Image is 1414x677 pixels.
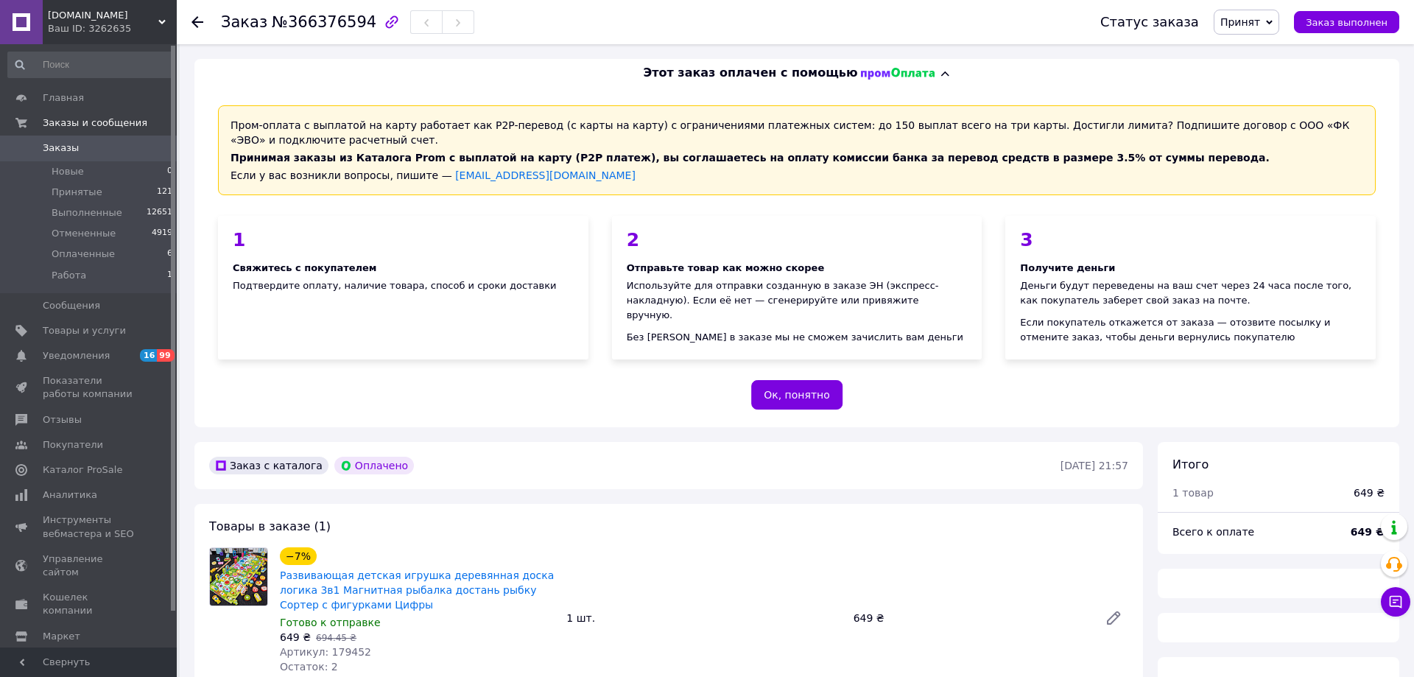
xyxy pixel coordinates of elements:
span: Кошелек компании [43,591,136,617]
span: Сообщения [43,299,100,312]
span: 6 [167,248,172,261]
span: Заказы и сообщения [43,116,147,130]
span: Артикул: 179452 [280,646,371,658]
div: Заказ с каталога [209,457,328,474]
span: Получите деньги [1020,262,1115,273]
span: 16 [140,349,157,362]
span: 12651 [147,206,172,220]
div: −7% [280,547,317,565]
span: Отмененные [52,227,116,240]
span: Управление сайтом [43,553,136,579]
button: Чат с покупателем [1381,587,1410,617]
div: 1 шт. [560,608,847,628]
div: 1 [233,231,574,249]
span: Остаток: 2 [280,661,338,673]
div: 3 [1020,231,1361,249]
span: 1 [167,269,172,282]
span: Итого [1172,457,1209,471]
span: Новые [52,165,84,178]
b: 649 ₴ [1351,526,1385,538]
span: Товары в заказе (1) [209,519,331,533]
a: Развивающая детская игрушка деревянная доска логика 3в1 Магнитная рыбалка достань рыбку Сортер с ... [280,569,554,611]
a: Редактировать [1099,603,1128,633]
span: 1 товар [1172,487,1214,499]
span: Выполненные [52,206,122,220]
span: Принятые [52,186,102,199]
span: Заказы [43,141,79,155]
span: 0 [167,165,172,178]
div: 649 ₴ [848,608,1093,628]
button: Заказ выполнен [1294,11,1399,33]
div: Подтвердите оплату, наличие товара, способ и сроки доставки [218,216,588,359]
span: Инструменты вебмастера и SEO [43,513,136,540]
div: Если покупатель откажется от заказа — отозвите посылку и отмените заказ, чтобы деньги вернулись п... [1020,315,1361,345]
img: Развивающая детская игрушка деревянная доска логика 3в1 Магнитная рыбалка достань рыбку Сортер с ... [210,548,267,606]
span: 4919 [152,227,172,240]
span: Показатели работы компании [43,374,136,401]
div: Деньги будут переведены на ваш счет через 24 часа после того, как покупатель заберет свой заказ н... [1020,278,1361,308]
span: Товары и услуги [43,324,126,337]
button: Ок, понятно [751,380,843,410]
span: Уведомления [43,349,110,362]
span: Заказ [221,13,267,31]
span: Свяжитесь с покупателем [233,262,376,273]
span: Маркет [43,630,80,643]
span: Покупатели [43,438,103,452]
span: Каталог ProSale [43,463,122,477]
div: 2 [627,231,968,249]
input: Поиск [7,52,174,78]
div: Оплачено [334,457,414,474]
span: Всего к оплате [1172,526,1254,538]
span: Готово к отправке [280,617,381,628]
span: Оплаченные [52,248,115,261]
span: Аналитика [43,488,97,502]
span: Отзывы [43,413,82,427]
span: imne.com.ua [48,9,158,22]
span: Работа [52,269,86,282]
div: Без [PERSON_NAME] в заказе мы не сможем зачислить вам деньги [627,330,968,345]
span: Принят [1220,16,1260,28]
a: [EMAIL_ADDRESS][DOMAIN_NAME] [455,169,636,181]
span: Заказ выполнен [1306,17,1387,28]
div: 649 ₴ [1354,485,1385,500]
div: Ваш ID: 3262635 [48,22,177,35]
span: Главная [43,91,84,105]
div: Вернуться назад [191,15,203,29]
div: Пром-оплата с выплатой на карту работает как P2P-перевод (с карты на карту) с ограничениями плате... [218,105,1376,195]
div: Если у вас возникли вопросы, пишите — [231,168,1363,183]
span: 99 [157,349,174,362]
span: Отправьте товар как можно скорее [627,262,825,273]
span: 649 ₴ [280,631,311,643]
span: 694.45 ₴ [316,633,356,643]
span: №366376594 [272,13,376,31]
span: Этот заказ оплачен с помощью [643,65,857,82]
time: [DATE] 21:57 [1060,460,1128,471]
span: Принимая заказы из Каталога Prom с выплатой на карту (P2P платеж), вы соглашаетесь на оплату коми... [231,152,1270,164]
div: Статус заказа [1100,15,1199,29]
span: 121 [157,186,172,199]
div: Используйте для отправки созданную в заказе ЭН (экспресс-накладную). Если её нет — сгенерируйте и... [627,278,968,323]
